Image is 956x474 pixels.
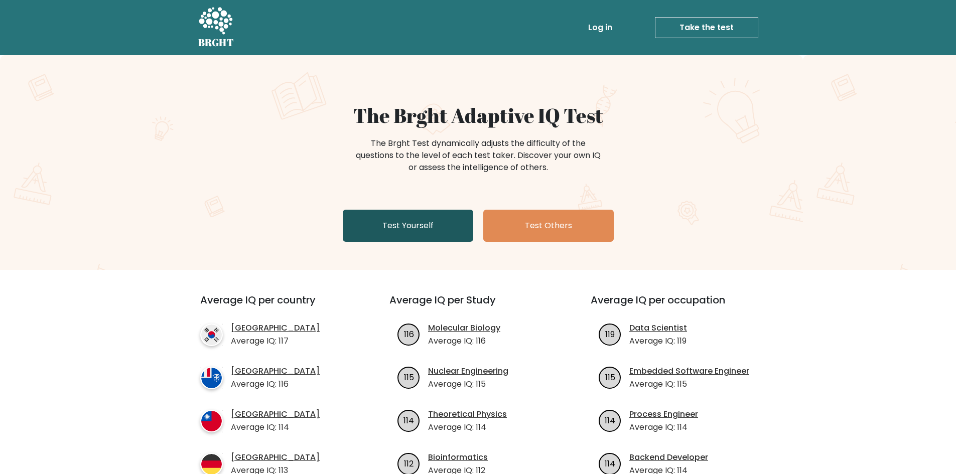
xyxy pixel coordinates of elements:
img: country [200,367,223,389]
a: Log in [584,18,616,38]
h3: Average IQ per Study [389,294,567,318]
p: Average IQ: 116 [231,378,320,390]
h5: BRGHT [198,37,234,49]
text: 115 [404,371,414,383]
a: Bioinformatics [428,451,488,463]
a: Test Others [483,210,614,242]
a: BRGHT [198,4,234,51]
text: 114 [605,414,615,426]
text: 116 [404,328,414,340]
div: The Brght Test dynamically adjusts the difficulty of the questions to the level of each test take... [353,137,604,174]
a: [GEOGRAPHIC_DATA] [231,451,320,463]
h3: Average IQ per occupation [591,294,768,318]
p: Average IQ: 117 [231,335,320,347]
text: 114 [605,457,615,469]
a: Test Yourself [343,210,473,242]
text: 112 [404,457,414,469]
p: Average IQ: 114 [629,421,698,433]
a: [GEOGRAPHIC_DATA] [231,365,320,377]
p: Average IQ: 116 [428,335,500,347]
a: [GEOGRAPHIC_DATA] [231,322,320,334]
h3: Average IQ per country [200,294,353,318]
a: Process Engineer [629,408,698,420]
a: Nuclear Engineering [428,365,508,377]
a: Backend Developer [629,451,708,463]
img: country [200,410,223,432]
a: Data Scientist [629,322,687,334]
a: Embedded Software Engineer [629,365,749,377]
p: Average IQ: 114 [231,421,320,433]
h1: The Brght Adaptive IQ Test [233,103,723,127]
p: Average IQ: 115 [629,378,749,390]
text: 115 [605,371,615,383]
text: 119 [605,328,615,340]
a: Theoretical Physics [428,408,507,420]
a: [GEOGRAPHIC_DATA] [231,408,320,420]
p: Average IQ: 114 [428,421,507,433]
img: country [200,324,223,346]
a: Molecular Biology [428,322,500,334]
a: Take the test [655,17,758,38]
p: Average IQ: 119 [629,335,687,347]
p: Average IQ: 115 [428,378,508,390]
text: 114 [403,414,414,426]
